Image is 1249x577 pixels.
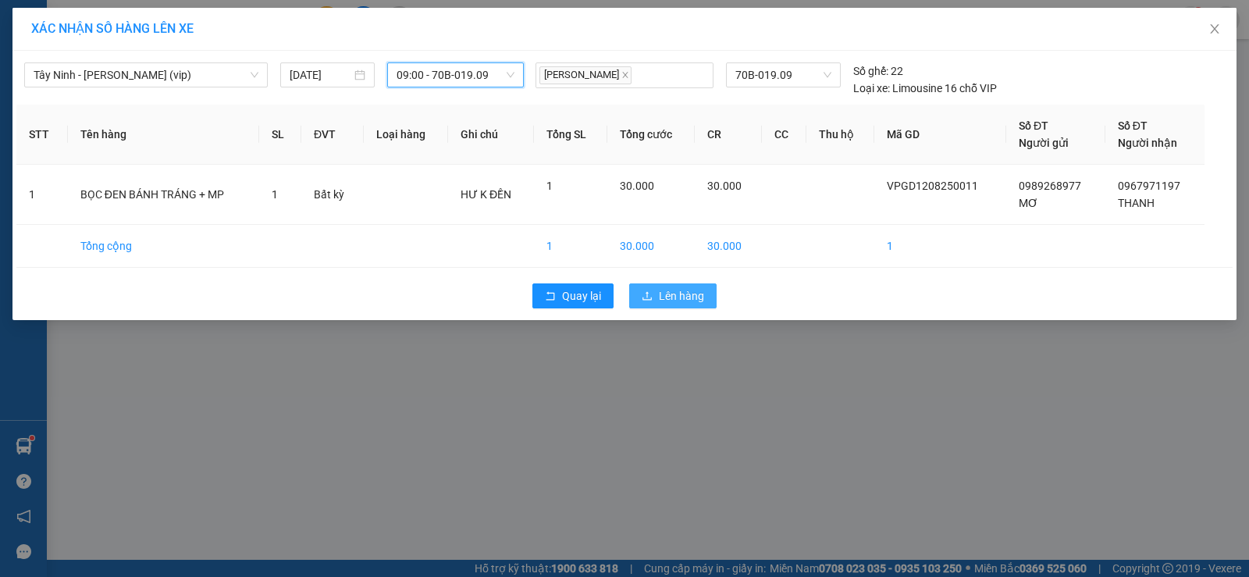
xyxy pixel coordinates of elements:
[1019,180,1081,192] span: 0989268977
[34,63,258,87] span: Tây Ninh - Hồ Chí Minh (vip)
[1193,8,1237,52] button: Close
[34,113,95,123] span: 09:54:01 [DATE]
[461,188,511,201] span: HƯ K ĐỀN
[607,105,695,165] th: Tổng cước
[5,101,165,110] span: [PERSON_NAME]:
[1118,137,1177,149] span: Người nhận
[68,225,259,268] td: Tổng cộng
[695,225,762,268] td: 30.000
[42,84,191,97] span: -----------------------------------------
[695,105,762,165] th: CR
[68,165,259,225] td: BỌC ĐEN BÁNH TRÁNG + MP
[1019,137,1069,149] span: Người gửi
[16,165,68,225] td: 1
[123,47,215,66] span: 01 Võ Văn Truyện, KP.1, Phường 2
[1019,197,1038,209] span: MƠ
[123,69,191,79] span: Hotline: 19001152
[364,105,448,165] th: Loại hàng
[532,283,614,308] button: rollbackQuay lại
[659,287,704,305] span: Lên hàng
[1118,197,1155,209] span: THANH
[5,113,95,123] span: In ngày:
[853,62,903,80] div: 22
[16,105,68,165] th: STT
[539,66,632,84] span: [PERSON_NAME]
[887,180,978,192] span: VPGD1208250011
[806,105,874,165] th: Thu hộ
[762,105,806,165] th: CC
[1118,180,1180,192] span: 0967971197
[707,180,742,192] span: 30.000
[621,71,629,79] span: close
[620,180,654,192] span: 30.000
[397,63,514,87] span: 09:00 - 70B-019.09
[546,180,553,192] span: 1
[545,290,556,303] span: rollback
[735,63,831,87] span: 70B-019.09
[534,225,607,268] td: 1
[5,9,75,78] img: logo
[259,105,301,165] th: SL
[68,105,259,165] th: Tên hàng
[534,105,607,165] th: Tổng SL
[272,188,278,201] span: 1
[78,99,165,111] span: VPGD1208250011
[607,225,695,268] td: 30.000
[301,165,364,225] td: Bất kỳ
[629,283,717,308] button: uploadLên hàng
[123,25,210,45] span: Bến xe [GEOGRAPHIC_DATA]
[642,290,653,303] span: upload
[123,9,214,22] strong: ĐỒNG PHƯỚC
[562,287,601,305] span: Quay lại
[853,62,888,80] span: Số ghế:
[1208,23,1221,35] span: close
[1118,119,1148,132] span: Số ĐT
[1019,119,1048,132] span: Số ĐT
[301,105,364,165] th: ĐVT
[448,105,534,165] th: Ghi chú
[853,80,997,97] div: Limousine 16 chỗ VIP
[853,80,890,97] span: Loại xe:
[874,225,1006,268] td: 1
[290,66,351,84] input: 12/08/2025
[31,21,194,36] span: XÁC NHẬN SỐ HÀNG LÊN XE
[874,105,1006,165] th: Mã GD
